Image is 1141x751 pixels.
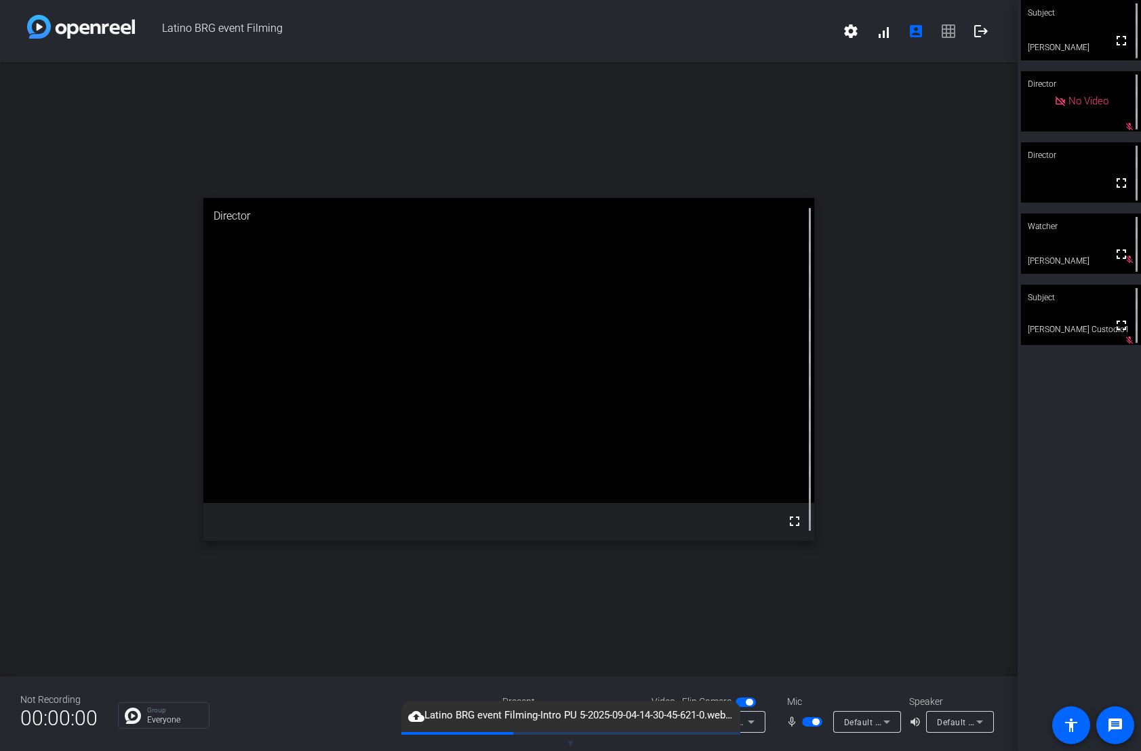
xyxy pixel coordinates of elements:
p: Everyone [147,716,202,724]
img: Chat Icon [125,708,141,724]
mat-icon: fullscreen [1113,317,1129,333]
mat-icon: account_box [908,23,924,39]
span: Default - Speakers (Realtek(R) Audio) [937,716,1083,727]
mat-icon: volume_up [909,714,925,730]
span: Flip Camera [682,695,732,709]
button: signal_cellular_alt [867,15,900,47]
span: Latino BRG event Filming-Intro PU 5-2025-09-04-14-30-45-621-0.webm [401,708,740,724]
span: No Video [1068,95,1108,107]
mat-icon: logout [973,23,989,39]
div: Director [203,198,814,235]
div: Mic [774,695,909,709]
span: Video [652,695,675,709]
div: Watcher [1021,214,1141,239]
span: Default - Microphone (Logitech BRIO) (046d:085e) [844,716,1041,727]
mat-icon: fullscreen [1113,33,1129,49]
div: Subject [1021,285,1141,310]
mat-icon: settings [843,23,859,39]
div: Present [502,695,638,709]
span: Latino BRG event Filming [135,15,835,47]
div: Director [1021,71,1141,97]
div: Not Recording [20,693,98,707]
mat-icon: fullscreen [786,513,803,529]
mat-icon: message [1107,717,1123,733]
mat-icon: fullscreen [1113,175,1129,191]
mat-icon: accessibility [1063,717,1079,733]
div: Director [1021,142,1141,168]
mat-icon: fullscreen [1113,246,1129,262]
mat-icon: cloud_upload [408,708,424,725]
mat-icon: mic_none [786,714,802,730]
p: Group [147,707,202,714]
span: 00:00:00 [20,702,98,735]
div: Speaker [909,695,990,709]
span: ▼ [565,737,576,750]
img: white-gradient.svg [27,15,135,39]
